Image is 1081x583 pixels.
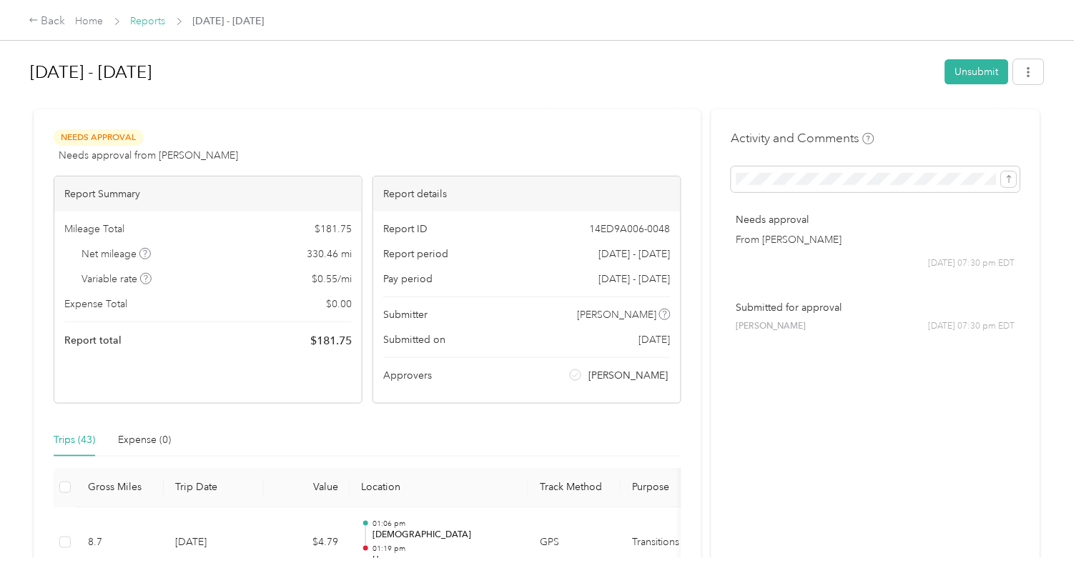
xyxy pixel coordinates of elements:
span: $ 181.75 [315,221,352,236]
p: Needs approval [736,212,1015,227]
span: Report ID [383,221,428,236]
p: 01:06 pm [372,519,517,529]
span: Pay period [383,271,433,286]
a: Reports [131,15,166,27]
span: Approvers [383,368,432,383]
h4: Activity and Comments [731,129,874,147]
div: Trips (43) [54,432,95,448]
span: Variable rate [82,271,152,286]
span: 330.46 mi [307,246,352,261]
th: Trip Date [164,468,264,507]
p: Home [372,554,517,567]
th: Location [350,468,528,507]
span: [DATE] [639,332,671,347]
span: Mileage Total [64,221,124,236]
div: Report Summary [54,176,362,211]
span: Needs approval from [PERSON_NAME] [59,148,238,163]
th: Track Method [528,468,621,507]
td: 8.7 [76,507,164,579]
span: $ 0.00 [326,297,352,312]
div: Back [29,13,66,30]
span: $ 0.55 / mi [312,271,352,286]
td: GPS [528,507,621,579]
td: [DATE] [164,507,264,579]
iframe: Everlance-gr Chat Button Frame [1001,503,1081,583]
span: [PERSON_NAME] [578,307,657,322]
h1: Sep 16 - 30, 2025 [30,55,935,89]
span: [DATE] 07:30 pm EDT [929,320,1015,333]
p: Submitted for approval [736,300,1015,315]
th: Gross Miles [76,468,164,507]
span: [DATE] - [DATE] [599,271,671,286]
span: [DATE] 07:30 pm EDT [929,257,1015,270]
span: Expense Total [64,297,127,312]
td: $4.79 [264,507,350,579]
p: 01:19 pm [372,544,517,554]
span: [DATE] - [DATE] [599,246,671,261]
span: Report period [383,246,448,261]
div: Expense (0) [118,432,171,448]
span: Net mileage [82,246,152,261]
p: From [PERSON_NAME] [736,232,1015,247]
button: Unsubmit [945,59,1009,84]
a: Home [76,15,104,27]
td: Transitions Hospice Care [621,507,729,579]
span: Report total [64,333,122,348]
span: Submitter [383,307,428,322]
span: [DATE] - [DATE] [193,14,265,29]
p: [DEMOGRAPHIC_DATA] [372,529,517,542]
span: $ 181.75 [310,332,352,349]
span: 14ED9A006-0048 [590,221,671,236]
span: [PERSON_NAME] [589,368,668,383]
th: Value [264,468,350,507]
th: Purpose [621,468,729,507]
div: Report details [373,176,681,211]
span: [PERSON_NAME] [736,320,806,333]
span: Submitted on [383,332,445,347]
span: Needs Approval [54,129,144,146]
